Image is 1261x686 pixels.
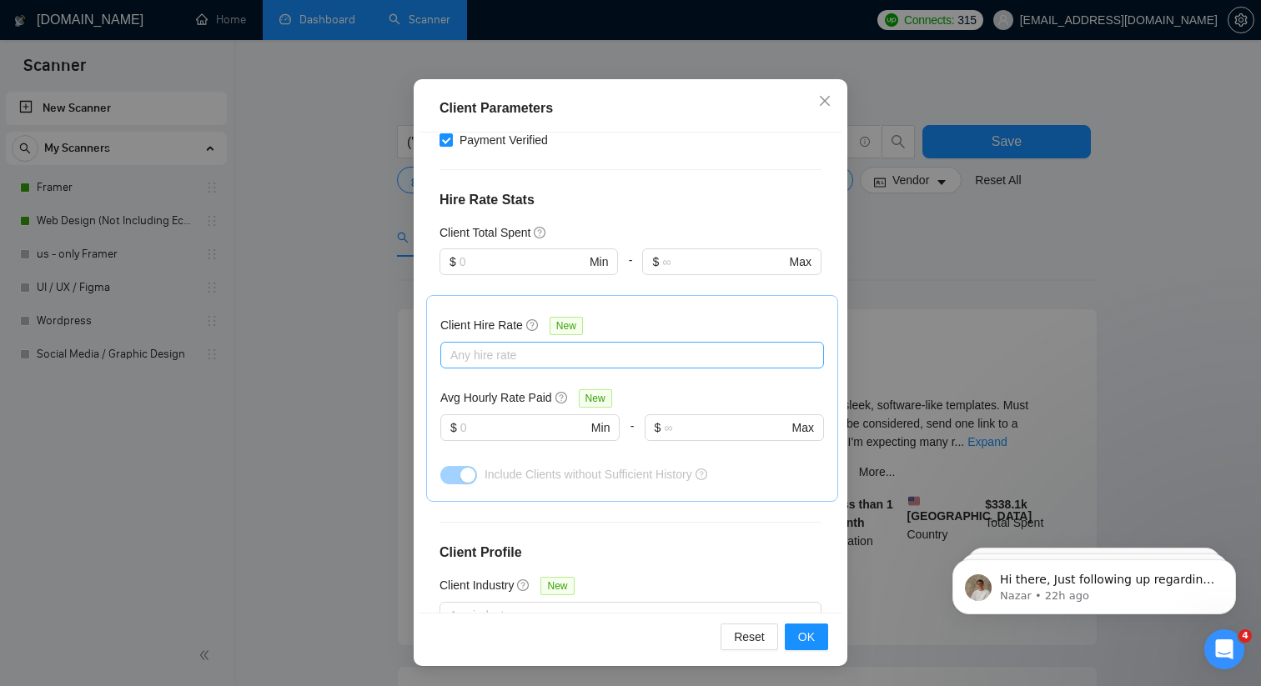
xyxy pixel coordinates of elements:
button: Close [802,79,847,124]
iframe: Intercom notifications message [927,524,1261,641]
span: close [818,94,831,108]
span: $ [655,418,661,437]
input: ∞ [664,418,788,437]
span: Max [790,253,811,271]
input: 0 [460,253,586,271]
span: question-circle [555,391,569,404]
span: Reset [734,628,765,646]
span: question-circle [526,318,540,332]
h5: Client Hire Rate [440,316,523,334]
span: Min [590,253,609,271]
button: Reset [721,623,778,650]
span: $ [450,418,457,437]
span: New [540,577,574,595]
h5: Avg Hourly Rate Paid [440,388,552,407]
span: New [579,389,612,408]
span: 4 [1238,629,1252,643]
div: - [620,414,644,461]
button: OK [785,623,828,650]
span: Payment Verified [453,131,555,149]
span: New [550,317,583,335]
span: question-circle [517,578,530,592]
h5: Client Total Spent [440,223,530,242]
h4: Hire Rate Stats [440,190,821,210]
span: OK [798,628,815,646]
span: $ [450,253,456,271]
iframe: Intercom live chat [1204,629,1244,669]
span: question-circle [696,468,707,480]
div: - [618,248,642,295]
h5: Client Industry [440,576,514,594]
h4: Client Profile [440,543,821,563]
div: Client Parameters [440,98,821,118]
span: Min [591,418,610,437]
input: 0 [460,418,588,437]
span: question-circle [534,226,547,239]
span: $ [652,253,659,271]
span: Include Clients without Sufficient History [485,468,692,481]
span: Max [792,418,814,437]
input: ∞ [662,253,786,271]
